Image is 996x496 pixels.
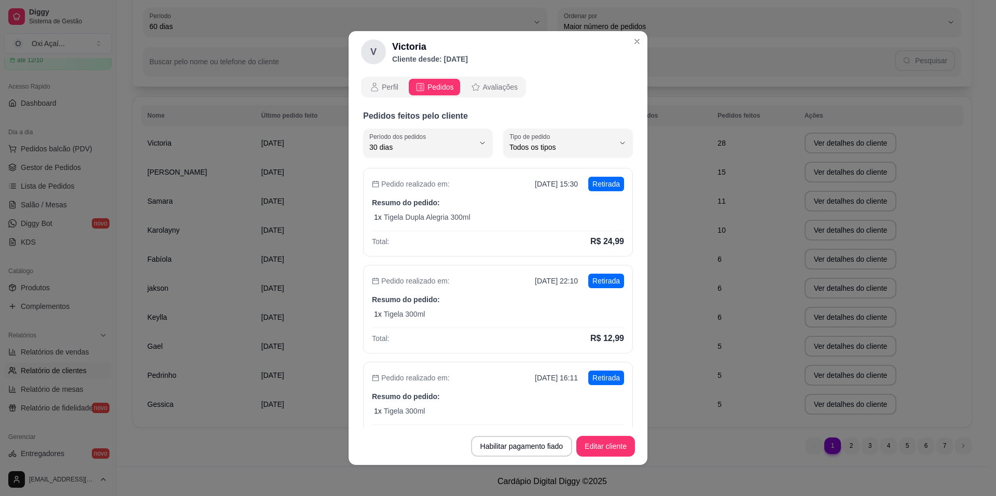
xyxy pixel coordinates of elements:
p: Pedido realizado em: [372,373,450,383]
p: Pedido realizado em: [372,179,450,189]
p: R$ 12,99 [590,332,624,345]
button: Editar cliente [576,436,635,457]
p: Retirada [588,177,624,191]
span: Perfil [382,82,398,92]
p: 1 x [374,406,382,416]
p: 1 x [374,309,382,319]
span: calendar [372,277,379,285]
div: V [361,39,386,64]
p: R$ 24,99 [590,235,624,248]
span: calendar [372,374,379,381]
button: Tipo de pedidoTodos os tipos [503,129,633,158]
p: [DATE] 16:11 [535,373,578,383]
p: Pedido realizado em: [372,276,450,286]
p: [DATE] 22:10 [535,276,578,286]
span: Pedidos [427,82,454,92]
p: [DATE] 15:30 [535,179,578,189]
p: Resumo do pedido: [372,391,624,402]
span: 30 dias [369,142,474,152]
div: opções [361,77,526,97]
label: Tipo de pedido [509,132,554,141]
p: Cliente desde: [DATE] [392,54,468,64]
p: Total: [372,236,389,247]
p: Tigela Dupla Alegria 300ml [384,212,471,222]
p: Tigela 300ml [384,309,425,319]
p: 1 x [374,212,382,222]
p: Resumo do pedido: [372,294,624,305]
label: Período dos pedidos [369,132,430,141]
div: opções [361,77,635,97]
p: Tigela 300ml [384,406,425,416]
h2: Victoria [392,39,468,54]
p: Resumo do pedido: [372,197,624,208]
span: Avaliações [483,82,518,92]
span: calendar [372,180,379,188]
button: Período dos pedidos30 dias [363,129,493,158]
p: Retirada [588,371,624,385]
p: Pedidos feitos pelo cliente [363,110,633,122]
p: Total: [372,333,389,344]
span: Todos os tipos [509,142,614,152]
p: Retirada [588,274,624,288]
button: Habilitar pagamento fiado [471,436,573,457]
button: Close [629,33,645,50]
